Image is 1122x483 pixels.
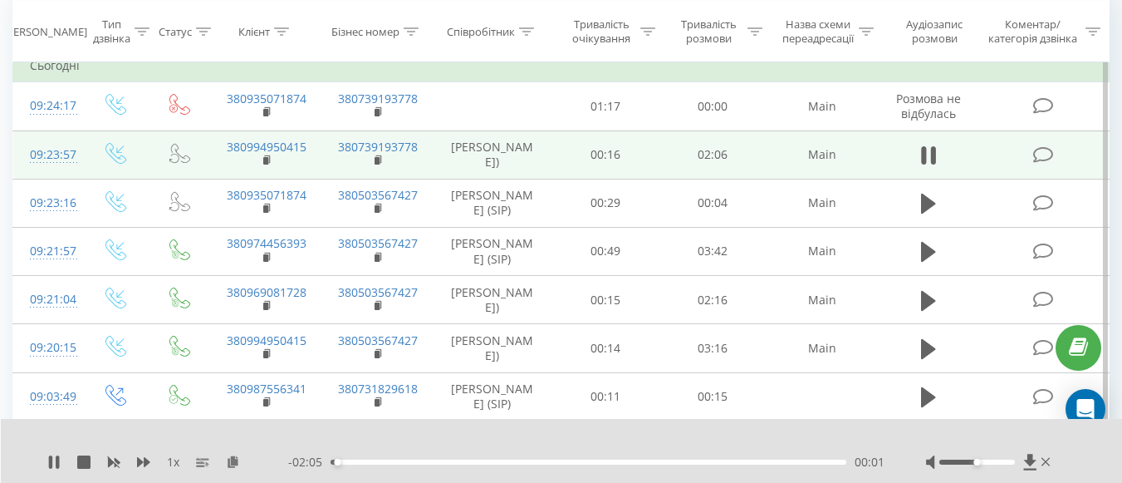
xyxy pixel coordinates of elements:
[338,284,418,300] a: 380503567427
[552,82,659,131] td: 01:17
[338,381,418,397] a: 380731829618
[984,17,1081,46] div: Коментар/категорія дзвінка
[338,235,418,251] a: 380503567427
[433,131,552,179] td: [PERSON_NAME])
[238,24,270,38] div: Клієнт
[767,276,878,324] td: Main
[433,372,552,421] td: [PERSON_NAME] (SIP)
[433,276,552,324] td: [PERSON_NAME])
[552,372,659,421] td: 00:11
[3,24,87,38] div: [PERSON_NAME]
[767,227,878,275] td: Main
[893,17,977,46] div: Аудіозапис розмови
[227,381,306,397] a: 380987556341
[338,187,418,203] a: 380503567427
[855,454,884,471] span: 00:01
[1066,389,1105,429] div: Open Intercom Messenger
[227,284,306,300] a: 380969081728
[659,227,767,275] td: 03:42
[338,333,418,348] a: 380503567427
[288,454,331,471] span: - 02:05
[167,454,179,471] span: 1 x
[30,381,65,413] div: 09:03:49
[433,227,552,275] td: [PERSON_NAME] (SIP)
[659,179,767,227] td: 00:04
[552,324,659,372] td: 00:14
[447,24,515,38] div: Співробітник
[552,227,659,275] td: 00:49
[93,17,130,46] div: Тип дзвінка
[552,131,659,179] td: 00:16
[227,235,306,251] a: 380974456393
[30,187,65,219] div: 09:23:16
[227,91,306,106] a: 380935071874
[896,91,961,121] span: Розмова не відбулась
[659,82,767,131] td: 00:00
[159,24,192,38] div: Статус
[767,324,878,372] td: Main
[767,82,878,131] td: Main
[552,276,659,324] td: 00:15
[30,235,65,268] div: 09:21:57
[781,17,855,46] div: Назва схеми переадресації
[767,179,878,227] td: Main
[338,139,418,155] a: 380739193778
[227,333,306,348] a: 380994950415
[659,131,767,179] td: 02:06
[674,17,743,46] div: Тривалість розмови
[659,276,767,324] td: 02:16
[973,459,980,466] div: Accessibility label
[30,332,65,364] div: 09:20:15
[30,283,65,316] div: 09:21:04
[13,49,1110,82] td: Сьогодні
[30,139,65,171] div: 09:23:57
[433,179,552,227] td: [PERSON_NAME] (SIP)
[334,459,341,466] div: Accessibility label
[331,24,399,38] div: Бізнес номер
[227,139,306,155] a: 380994950415
[659,324,767,372] td: 03:16
[659,372,767,421] td: 00:15
[767,131,878,179] td: Main
[338,91,418,106] a: 380739193778
[433,324,552,372] td: [PERSON_NAME])
[227,187,306,203] a: 380935071874
[552,179,659,227] td: 00:29
[567,17,636,46] div: Тривалість очікування
[30,90,65,122] div: 09:24:17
